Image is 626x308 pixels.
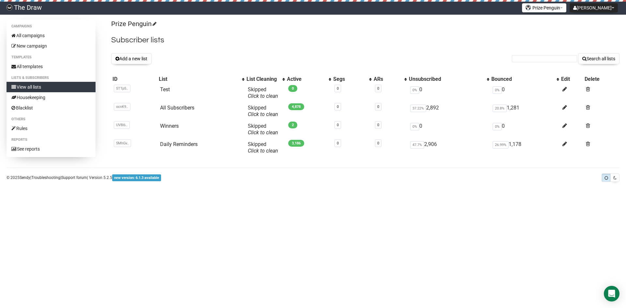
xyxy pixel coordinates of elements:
span: 0% [410,123,419,130]
a: 0 [337,105,339,109]
span: Skipped [248,105,278,117]
li: Templates [7,53,96,61]
span: 0 [288,85,297,92]
span: 2 [288,122,297,128]
td: 0 [490,120,560,139]
a: 0 [337,141,339,145]
span: 0% [493,86,502,94]
li: Others [7,115,96,123]
th: ARs: No sort applied, activate to apply an ascending sort [372,75,408,84]
span: 5TTp5.. [114,85,130,92]
img: 8741706495bd7f5de7187490d1791609 [7,5,12,10]
li: Reports [7,136,96,144]
span: Skipped [248,123,278,136]
span: Skipped [248,86,278,99]
a: Test [160,86,170,93]
a: Prize Penguin [111,20,156,28]
a: Click to clean [248,93,278,99]
td: 2,892 [408,102,490,120]
img: 2.png [526,5,531,10]
a: Rules [7,123,96,134]
button: [PERSON_NAME] [570,3,618,12]
a: Blacklist [7,103,96,113]
a: View all lists [7,82,96,92]
a: Daily Reminders [160,141,198,147]
span: 20.8% [493,105,507,112]
th: Active: No sort applied, activate to apply an ascending sort [286,75,332,84]
span: new version: 6.1.3 available [112,174,161,181]
button: Search all lists [578,53,619,64]
th: Bounced: No sort applied, activate to apply an ascending sort [490,75,560,84]
a: Click to clean [248,148,278,154]
span: Skipped [248,141,278,154]
span: 0% [493,123,502,130]
span: 5MhGv.. [114,139,131,147]
span: 4,878 [288,103,304,110]
span: ocnK9.. [114,103,130,110]
th: Delete: No sort applied, sorting is disabled [583,75,619,84]
td: 0 [490,84,560,102]
a: 0 [377,123,379,127]
td: 1,178 [490,139,560,157]
span: 37.22% [410,105,426,112]
th: Unsubscribed: No sort applied, activate to apply an ascending sort [408,75,490,84]
div: List Cleaning [246,76,279,82]
div: Segs [333,76,365,82]
a: Click to clean [248,129,278,136]
span: 26.99% [493,141,509,149]
div: Bounced [491,76,553,82]
a: Housekeeping [7,92,96,103]
a: Winners [160,123,179,129]
td: 1,281 [490,102,560,120]
a: 0 [377,86,379,91]
a: Support forum [61,175,87,180]
a: All Subscribers [160,105,194,111]
span: 47.7% [410,141,424,149]
h2: Subscriber lists [111,34,619,46]
li: Lists & subscribers [7,74,96,82]
th: Segs: No sort applied, activate to apply an ascending sort [332,75,372,84]
a: All templates [7,61,96,72]
a: new version: 6.1.3 available [112,175,161,180]
th: List: No sort applied, activate to apply an ascending sort [157,75,245,84]
span: UV8I6.. [114,121,130,129]
a: See reports [7,144,96,154]
a: 0 [337,86,339,91]
div: Edit [561,76,582,82]
div: Active [287,76,325,82]
td: 0 [408,84,490,102]
a: Click to clean [248,111,278,117]
button: Add a new list [111,53,152,64]
div: Unsubscribed [409,76,484,82]
button: Prize Penguin [522,3,566,12]
a: 0 [377,141,379,145]
a: Troubleshooting [31,175,60,180]
td: 2,906 [408,139,490,157]
div: Open Intercom Messenger [604,286,619,301]
div: ID [112,76,156,82]
a: 0 [337,123,339,127]
p: © 2025 | | | Version 5.2.5 [7,174,161,181]
span: 0% [410,86,419,94]
th: List Cleaning: No sort applied, activate to apply an ascending sort [245,75,286,84]
a: 0 [377,105,379,109]
div: Delete [585,76,618,82]
a: All campaigns [7,30,96,41]
a: New campaign [7,41,96,51]
li: Campaigns [7,22,96,30]
span: 3,186 [288,140,304,147]
td: 0 [408,120,490,139]
th: Edit: No sort applied, sorting is disabled [560,75,583,84]
div: List [159,76,239,82]
th: ID: No sort applied, sorting is disabled [111,75,157,84]
div: ARs [374,76,401,82]
a: Sendy [20,175,30,180]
